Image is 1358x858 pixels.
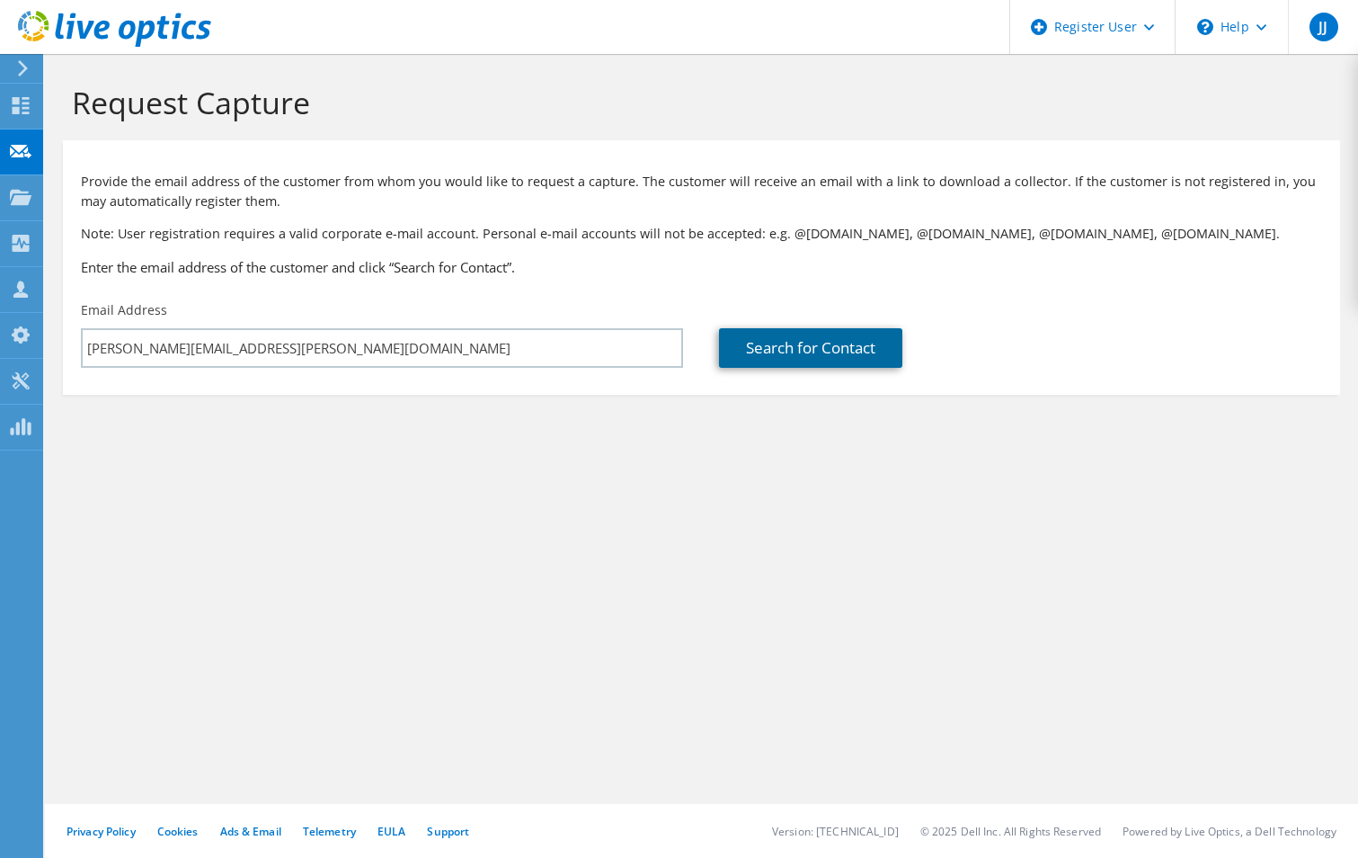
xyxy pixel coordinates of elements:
[719,328,902,368] a: Search for Contact
[920,824,1101,839] li: © 2025 Dell Inc. All Rights Reserved
[303,824,356,839] a: Telemetry
[220,824,281,839] a: Ads & Email
[81,172,1322,211] p: Provide the email address of the customer from whom you would like to request a capture. The cust...
[1309,13,1338,41] span: JJ
[81,224,1322,244] p: Note: User registration requires a valid corporate e-mail account. Personal e-mail accounts will ...
[81,301,167,319] label: Email Address
[67,824,136,839] a: Privacy Policy
[1197,19,1213,35] svg: \n
[157,824,199,839] a: Cookies
[1123,824,1336,839] li: Powered by Live Optics, a Dell Technology
[81,257,1322,277] h3: Enter the email address of the customer and click “Search for Contact”.
[427,824,469,839] a: Support
[772,824,899,839] li: Version: [TECHNICAL_ID]
[377,824,405,839] a: EULA
[72,84,1322,121] h1: Request Capture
